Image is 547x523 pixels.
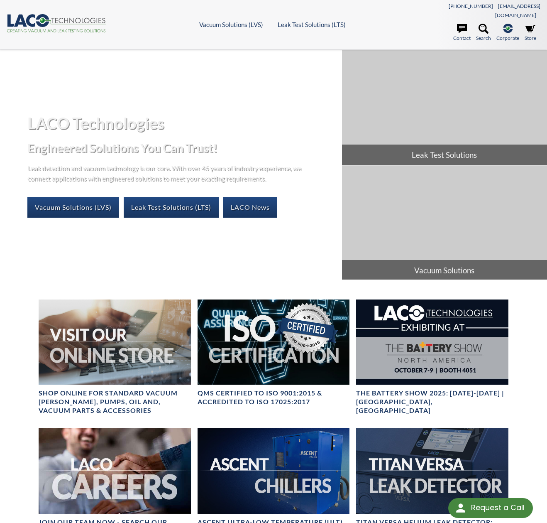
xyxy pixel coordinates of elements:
[453,24,471,42] a: Contact
[27,162,305,184] p: Leak detection and vacuum technology is our core. With over 45 years of industry experience, we c...
[198,389,350,406] h4: QMS CERTIFIED to ISO 9001:2015 & Accredited to ISO 17025:2017
[27,113,335,133] h1: LACO Technologies
[342,145,547,165] span: Leak Test Solutions
[356,300,508,415] a: The Battery Show 2025: Oct 7-9 | Detroit, MIThe Battery Show 2025: [DATE]-[DATE] | [GEOGRAPHIC_DA...
[356,389,508,415] h4: The Battery Show 2025: [DATE]-[DATE] | [GEOGRAPHIC_DATA], [GEOGRAPHIC_DATA]
[198,300,350,407] a: ISO Certification headerQMS CERTIFIED to ISO 9001:2015 & Accredited to ISO 17025:2017
[454,501,467,515] img: round button
[342,50,547,165] a: Leak Test Solutions
[476,24,491,42] a: Search
[449,3,493,9] a: [PHONE_NUMBER]
[342,166,547,281] a: Vacuum Solutions
[278,21,346,28] a: Leak Test Solutions (LTS)
[27,140,335,156] h2: Engineered Solutions You Can Trust!
[525,24,536,42] a: Store
[448,498,533,518] div: Request a Call
[27,197,119,218] a: Vacuum Solutions (LVS)
[39,389,191,415] h4: SHOP ONLINE FOR STANDARD VACUUM [PERSON_NAME], PUMPS, OIL AND, VACUUM PARTS & ACCESSORIES
[39,300,191,415] a: Visit Our Online Store headerSHOP ONLINE FOR STANDARD VACUUM [PERSON_NAME], PUMPS, OIL AND, VACUU...
[199,21,263,28] a: Vacuum Solutions (LVS)
[124,197,219,218] a: Leak Test Solutions (LTS)
[471,498,525,517] div: Request a Call
[223,197,277,218] a: LACO News
[495,3,540,18] a: [EMAIL_ADDRESS][DOMAIN_NAME]
[496,34,519,42] span: Corporate
[342,260,547,281] span: Vacuum Solutions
